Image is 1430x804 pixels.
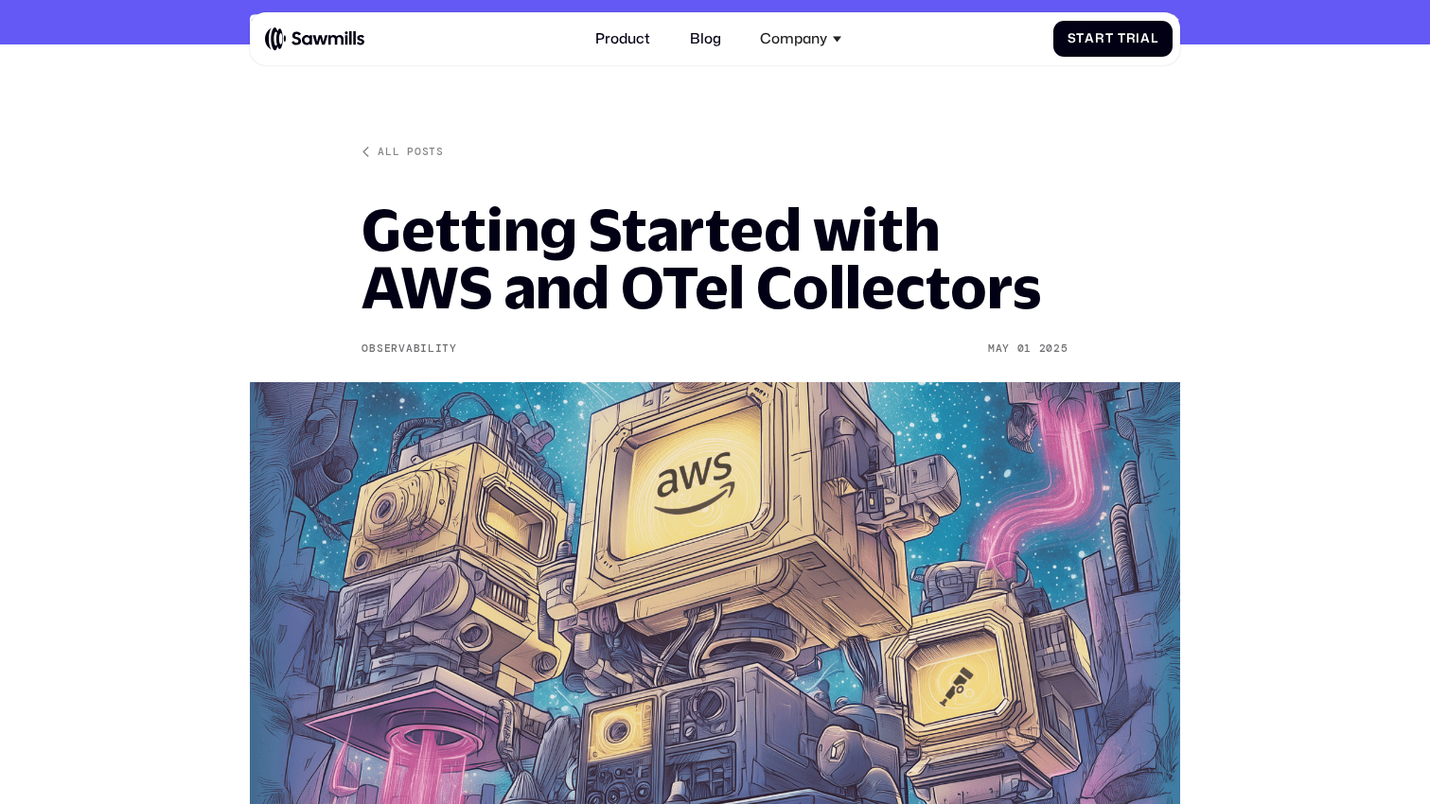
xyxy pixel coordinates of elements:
span: r [1095,31,1105,46]
h1: Getting Started with AWS and OTel Collectors [362,201,1068,316]
a: All posts [362,145,443,159]
a: Product [585,20,662,59]
span: T [1118,31,1126,46]
span: r [1126,31,1137,46]
div: Company [760,30,827,47]
span: S [1068,31,1077,46]
span: i [1136,31,1140,46]
span: a [1085,31,1095,46]
span: t [1105,31,1114,46]
span: t [1076,31,1085,46]
div: May [988,342,1010,356]
span: a [1140,31,1151,46]
a: StartTrial [1053,21,1174,58]
div: 2025 [1039,342,1068,356]
a: Blog [680,20,733,59]
span: l [1151,31,1158,46]
div: Company [750,20,852,59]
div: 01 [1017,342,1032,356]
div: Observability [362,342,456,356]
div: All posts [378,145,443,159]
